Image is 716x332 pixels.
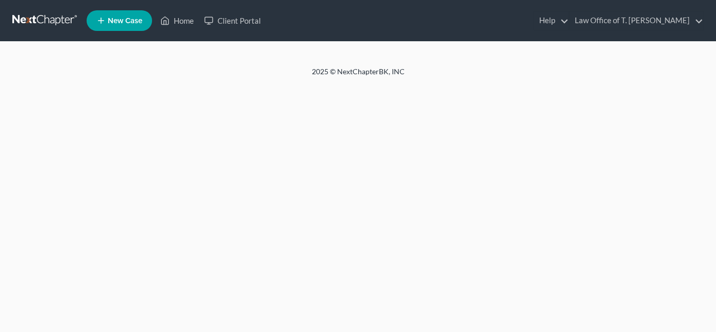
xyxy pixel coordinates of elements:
a: Law Office of T. [PERSON_NAME] [570,11,703,30]
a: Client Portal [199,11,266,30]
new-legal-case-button: New Case [87,10,152,31]
a: Home [155,11,199,30]
a: Help [534,11,569,30]
div: 2025 © NextChapterBK, INC [64,67,652,85]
